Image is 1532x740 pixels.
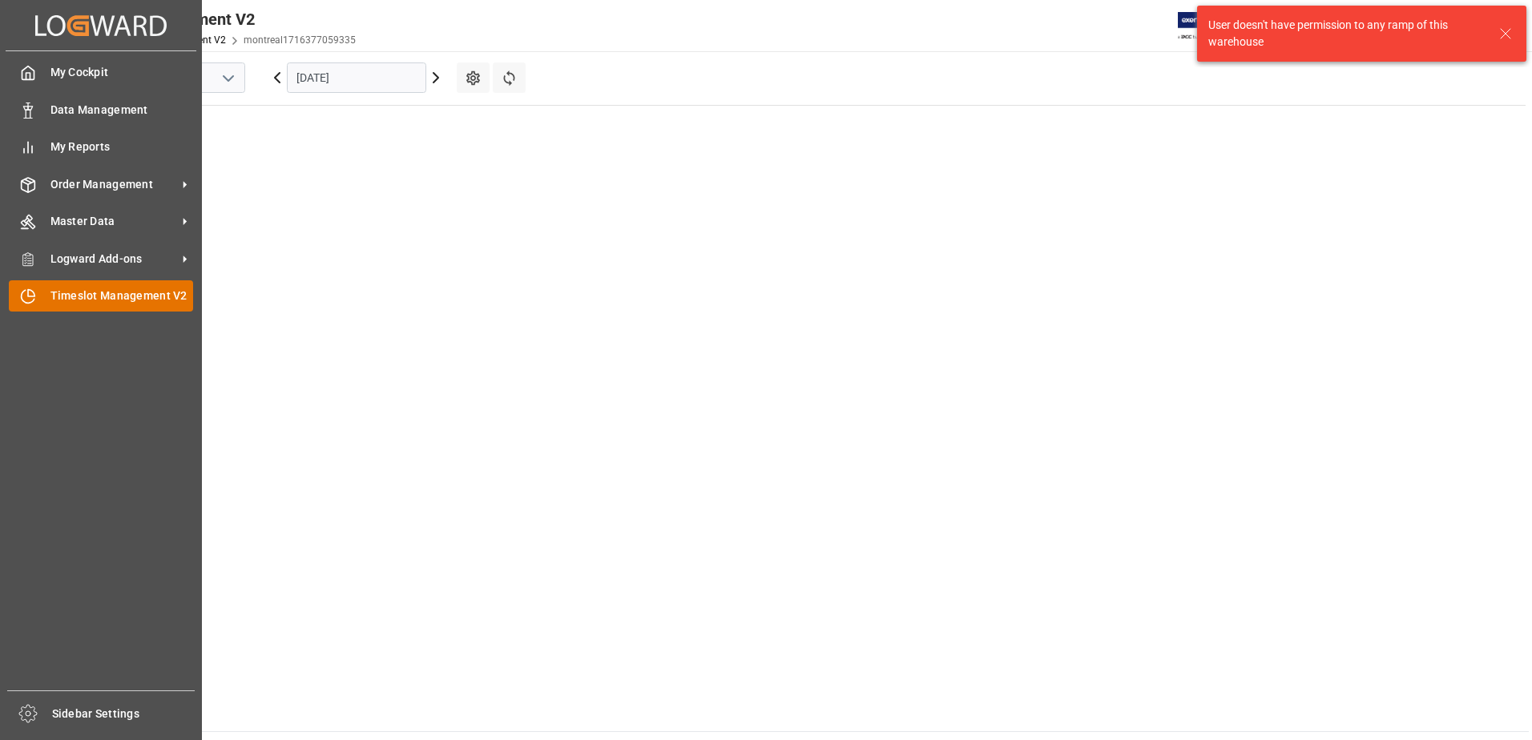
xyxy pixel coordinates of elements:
[1178,12,1233,40] img: Exertis%20JAM%20-%20Email%20Logo.jpg_1722504956.jpg
[50,288,194,304] span: Timeslot Management V2
[50,251,177,267] span: Logward Add-ons
[70,7,356,31] div: Timeslot Management V2
[50,139,194,155] span: My Reports
[9,94,193,125] a: Data Management
[50,176,177,193] span: Order Management
[1208,17,1484,50] div: User doesn't have permission to any ramp of this warehouse
[50,213,177,230] span: Master Data
[216,66,240,90] button: open menu
[50,64,194,81] span: My Cockpit
[50,102,194,119] span: Data Management
[287,62,426,93] input: DD.MM.YYYY
[9,57,193,88] a: My Cockpit
[9,280,193,312] a: Timeslot Management V2
[52,706,196,722] span: Sidebar Settings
